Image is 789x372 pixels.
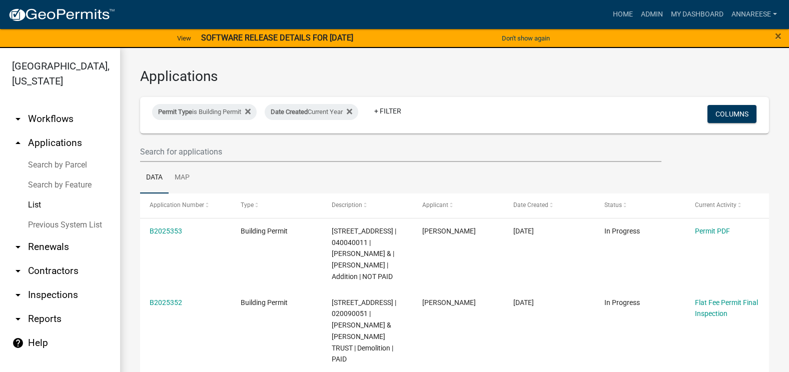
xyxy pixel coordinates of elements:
[685,193,776,217] datatable-header-cell: Current Activity
[241,227,288,235] span: Building Permit
[422,227,476,235] span: Katie Lee
[366,102,409,120] a: + Filter
[231,193,322,217] datatable-header-cell: Type
[12,337,24,349] i: help
[595,193,686,217] datatable-header-cell: Status
[707,105,756,123] button: Columns
[12,313,24,325] i: arrow_drop_down
[150,201,204,208] span: Application Number
[332,201,362,208] span: Description
[140,68,769,85] h3: Applications
[413,193,504,217] datatable-header-cell: Applicant
[422,298,476,306] span: Gina Gullickson
[498,30,554,46] button: Don't show again
[637,5,667,24] a: Admin
[241,298,288,306] span: Building Permit
[158,108,192,115] span: Permit Type
[12,265,24,277] i: arrow_drop_down
[265,104,358,120] div: Current Year
[775,29,781,43] span: ×
[513,298,534,306] span: 09/23/2025
[695,201,736,208] span: Current Activity
[12,241,24,253] i: arrow_drop_down
[695,227,730,235] a: Permit PDF
[422,201,448,208] span: Applicant
[504,193,595,217] datatable-header-cell: Date Created
[140,141,661,162] input: Search for applications
[604,201,622,208] span: Status
[150,227,182,235] a: B2025353
[140,162,169,194] a: Data
[12,137,24,149] i: arrow_drop_up
[12,113,24,125] i: arrow_drop_down
[513,227,534,235] span: 09/23/2025
[241,201,254,208] span: Type
[332,298,396,363] span: 81851 150TH ST | 020090051 | ADAMS,DEAN & SHERRY TRUST | Demolition | PAID
[152,104,257,120] div: is Building Permit
[604,227,640,235] span: In Progress
[695,298,758,318] a: Flat Fee Permit Final Inspection
[727,5,781,24] a: annareese
[604,298,640,306] span: In Progress
[173,30,195,46] a: View
[609,5,637,24] a: Home
[201,33,353,42] strong: SOFTWARE RELEASE DETAILS FOR [DATE]
[322,193,413,217] datatable-header-cell: Description
[332,227,396,280] span: 15879 700TH AVE | 040040011 | LEE,CHRISTOPHER J & | KATIE A LEE | Addition | NOT PAID
[775,30,781,42] button: Close
[271,108,308,115] span: Date Created
[169,162,196,194] a: Map
[150,298,182,306] a: B2025352
[140,193,231,217] datatable-header-cell: Application Number
[513,201,548,208] span: Date Created
[667,5,727,24] a: My Dashboard
[12,289,24,301] i: arrow_drop_down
